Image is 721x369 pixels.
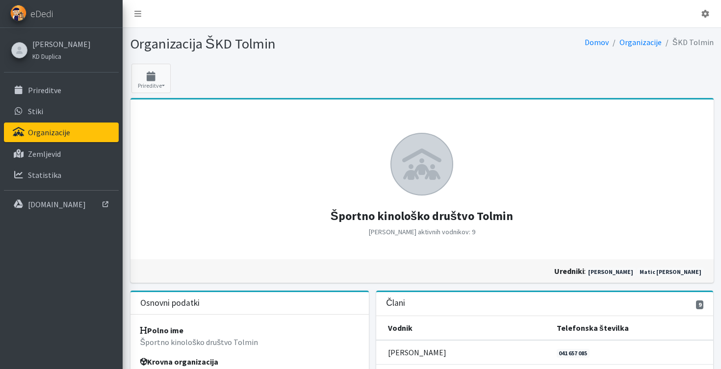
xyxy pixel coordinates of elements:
li: ŠKD Tolmin [662,35,714,49]
strong: uredniki [554,266,584,276]
a: Domov [585,37,609,47]
th: Vodnik [376,316,551,340]
a: Zemljevid [4,144,119,164]
p: Zemljevid [28,149,61,159]
strong: Športno kinološko društvo Tolmin [331,208,514,223]
p: [DOMAIN_NAME] [28,199,86,209]
th: Telefonska številka [551,316,714,340]
a: [DOMAIN_NAME] [4,195,119,214]
a: [PERSON_NAME] [32,38,91,50]
img: eDedi [10,5,26,21]
strong: Krovna organizacija [140,357,218,367]
p: Prireditve [28,85,61,95]
a: Matic [PERSON_NAME] [637,268,704,276]
div: : [422,265,707,277]
p: Organizacije [28,127,70,137]
p: Statistika [28,170,61,180]
a: Organizacije [4,123,119,142]
strong: Polno ime [140,325,183,335]
span: eDedi [30,6,53,21]
a: Statistika [4,165,119,185]
p: Stiki [28,106,43,116]
small: KD Duplica [32,52,61,60]
td: [PERSON_NAME] [376,340,551,365]
h1: Organizacija ŠKD Tolmin [130,35,418,52]
a: Organizacije [619,37,662,47]
a: [PERSON_NAME] [586,268,636,276]
span: 9 [696,300,704,309]
h3: Člani [386,298,405,308]
p: Športno kinološko društvo Tolmin [140,336,360,348]
a: 041 657 085 [557,349,590,358]
a: Prireditve [4,80,119,100]
a: Stiki [4,101,119,121]
h3: Osnovni podatki [140,298,200,308]
small: [PERSON_NAME] aktivnih vodnikov: 9 [369,227,475,236]
button: Prireditve [131,64,171,93]
a: KD Duplica [32,50,91,62]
